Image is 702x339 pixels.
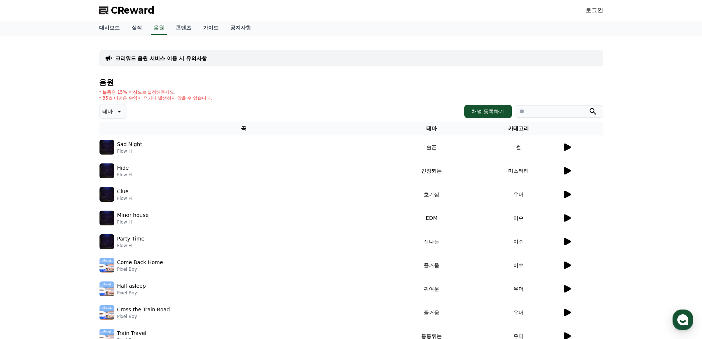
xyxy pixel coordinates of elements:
[99,122,388,135] th: 곡
[475,135,562,159] td: 썰
[475,159,562,183] td: 미스터리
[117,290,146,296] p: Pixel Boy
[475,301,562,324] td: 유머
[117,266,163,272] p: Pixel Boy
[388,135,475,159] td: 슬픈
[117,211,149,219] p: Minor house
[388,277,475,301] td: 귀여운
[388,122,475,135] th: 테마
[67,245,76,251] span: 대화
[115,55,207,62] a: 크리워드 음원 서비스 이용 시 유의사항
[388,230,475,253] td: 신나는
[49,234,95,252] a: 대화
[475,122,562,135] th: 카테고리
[23,245,28,251] span: 홈
[388,206,475,230] td: EDM
[151,21,167,35] a: 음원
[99,4,154,16] a: CReward
[117,148,142,154] p: Flow H
[99,104,126,119] button: 테마
[475,277,562,301] td: 유머
[117,259,163,266] p: Come Back Home
[99,281,114,296] img: music
[586,6,603,15] a: 로그인
[388,159,475,183] td: 긴장되는
[117,235,145,243] p: Party Time
[117,306,170,314] p: Cross the Train Road
[114,245,123,251] span: 설정
[117,196,132,201] p: Flow H
[117,282,146,290] p: Half asleep
[170,21,197,35] a: 콘텐츠
[117,141,142,148] p: Sad Night
[99,78,603,86] h4: 음원
[117,243,145,249] p: Flow H
[99,211,114,225] img: music
[99,163,114,178] img: music
[117,164,129,172] p: Hide
[99,305,114,320] img: music
[117,329,147,337] p: Train Travel
[102,106,113,117] p: 테마
[93,21,126,35] a: 대시보드
[117,219,149,225] p: Flow H
[117,172,132,178] p: Flow H
[99,234,114,249] img: music
[111,4,154,16] span: CReward
[464,105,511,118] button: 채널 등록하기
[95,234,142,252] a: 설정
[475,183,562,206] td: 유머
[388,183,475,206] td: 호기심
[117,314,170,319] p: Pixel Boy
[117,188,129,196] p: Clue
[388,253,475,277] td: 즐거움
[475,253,562,277] td: 이슈
[224,21,257,35] a: 공지사항
[388,301,475,324] td: 즐거움
[126,21,148,35] a: 실적
[99,140,114,155] img: music
[2,234,49,252] a: 홈
[197,21,224,35] a: 가이드
[99,89,213,95] p: * 볼륨은 15% 이상으로 설정해주세요.
[99,187,114,202] img: music
[99,95,213,101] p: * 35초 미만은 수익이 적거나 발생하지 않을 수 있습니다.
[99,258,114,273] img: music
[475,230,562,253] td: 이슈
[475,206,562,230] td: 이슈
